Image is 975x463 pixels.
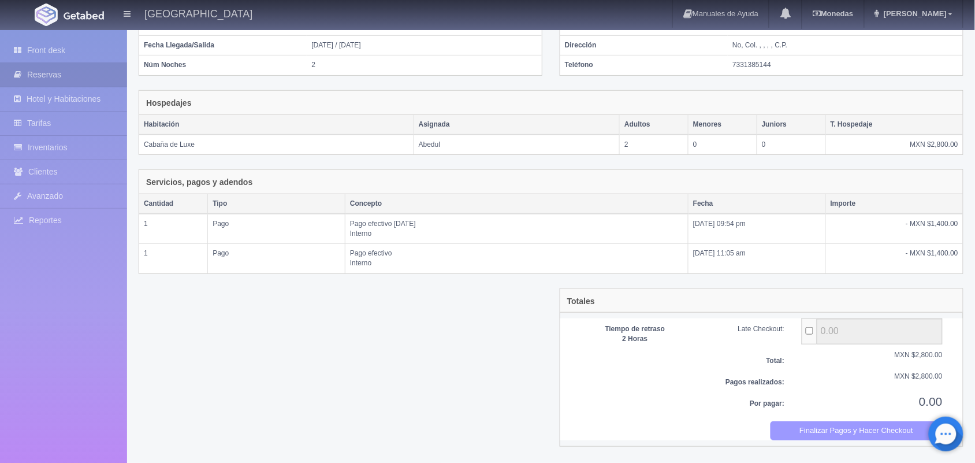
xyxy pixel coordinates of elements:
[793,350,951,360] div: MXN $2,800.00
[208,194,345,214] th: Tipo
[689,135,757,154] td: 0
[567,297,595,306] h4: Totales
[766,357,784,365] b: Total:
[414,115,620,135] th: Asignada
[817,318,943,345] input: ...
[208,214,345,244] td: Pago
[139,55,307,75] th: Núm Noches
[757,115,825,135] th: Juniors
[689,194,826,214] th: Fecha
[806,327,813,335] input: ...
[139,244,208,273] td: 1
[771,421,943,440] button: Finalizar Pagos y Hacer Checkout
[208,244,345,273] td: Pago
[825,214,963,244] td: - MXN $1,400.00
[146,178,252,187] h4: Servicios, pagos y adendos
[139,214,208,244] td: 1
[560,55,728,75] th: Teléfono
[345,244,688,273] td: Pago efectivo Interno
[345,194,688,214] th: Concepto
[793,372,951,381] div: MXN $2,800.00
[139,135,414,154] td: Cabaña de Luxe
[825,135,963,154] td: MXN $2,800.00
[689,244,826,273] td: [DATE] 11:05 am
[64,11,104,20] img: Getabed
[881,9,947,18] span: [PERSON_NAME]
[698,324,793,334] div: Late Checkout:
[146,99,192,108] h4: Hospedajes
[345,214,688,244] td: Pago efectivo [DATE] Interno
[35,3,58,26] img: Getabed
[139,36,307,55] th: Fecha Llegada/Salida
[813,9,853,18] b: Monedas
[307,36,542,55] td: [DATE] / [DATE]
[757,135,825,154] td: 0
[825,194,963,214] th: Importe
[620,135,689,154] td: 2
[620,115,689,135] th: Adultos
[825,244,963,273] td: - MXN $1,400.00
[307,55,542,75] td: 2
[560,36,728,55] th: Dirección
[825,115,963,135] th: T. Hospedaje
[689,214,826,244] td: [DATE] 09:54 pm
[139,115,414,135] th: Habitación
[728,55,963,75] td: 7331385144
[793,393,951,410] div: 0.00
[605,325,665,343] b: Tiempo de retraso 2 Horas
[728,36,963,55] td: No, Col. , , , , C.P.
[750,399,784,408] b: Por pagar:
[139,194,208,214] th: Cantidad
[144,6,252,20] h4: [GEOGRAPHIC_DATA]
[725,378,784,386] b: Pagos realizados:
[414,135,620,154] td: Abedul
[689,115,757,135] th: Menores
